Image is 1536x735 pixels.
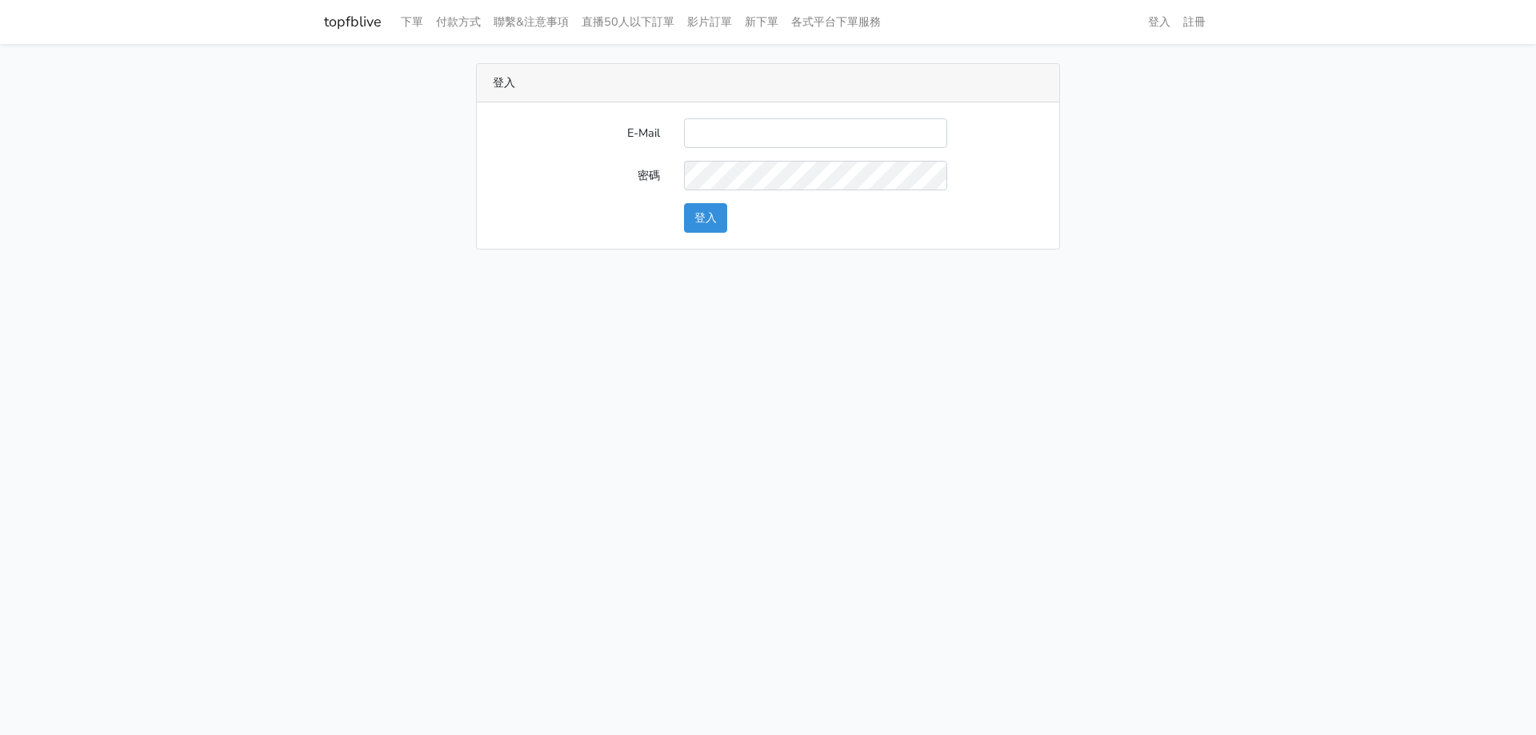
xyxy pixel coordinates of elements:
a: 登入 [1142,6,1177,38]
a: topfblive [324,6,382,38]
a: 下單 [394,6,430,38]
label: 密碼 [481,161,672,190]
a: 聯繫&注意事項 [487,6,575,38]
div: 登入 [477,64,1059,102]
a: 各式平台下單服務 [785,6,887,38]
button: 登入 [684,203,727,233]
a: 付款方式 [430,6,487,38]
a: 直播50人以下訂單 [575,6,681,38]
label: E-Mail [481,118,672,148]
a: 影片訂單 [681,6,738,38]
a: 註冊 [1177,6,1212,38]
a: 新下單 [738,6,785,38]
